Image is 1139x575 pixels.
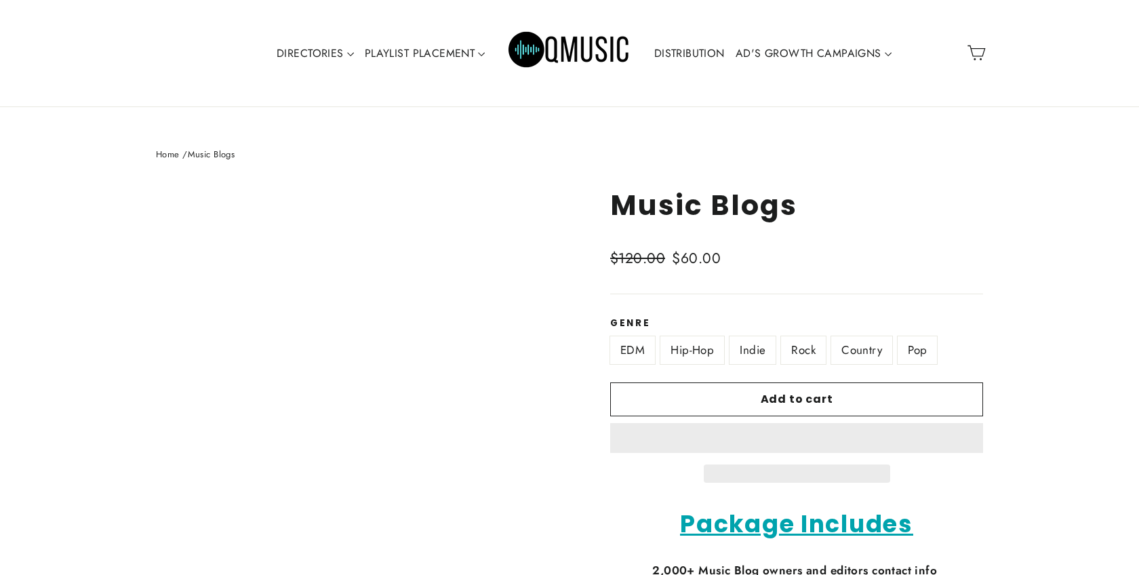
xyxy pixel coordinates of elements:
[610,189,983,222] h1: Music Blogs
[610,336,655,364] label: EDM
[610,382,983,416] button: Add to cart
[672,248,721,269] span: $60.00
[660,336,724,364] label: Hip-Hop
[831,336,892,364] label: Country
[730,336,776,364] label: Indie
[610,318,983,329] label: Genre
[761,391,833,407] span: Add to cart
[182,148,187,161] span: /
[610,248,665,269] span: $120.00
[898,336,937,364] label: Pop
[359,38,491,69] a: PLAYLIST PLACEMENT
[508,22,631,83] img: Q Music Promotions
[271,38,359,69] a: DIRECTORIES
[156,148,180,161] a: Home
[156,148,983,162] nav: breadcrumbs
[680,507,913,540] strong: Package Includes
[730,38,897,69] a: AD'S GROWTH CAMPAIGNS
[781,336,826,364] label: Rock
[228,14,911,93] div: Primary
[649,38,730,69] a: DISTRIBUTION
